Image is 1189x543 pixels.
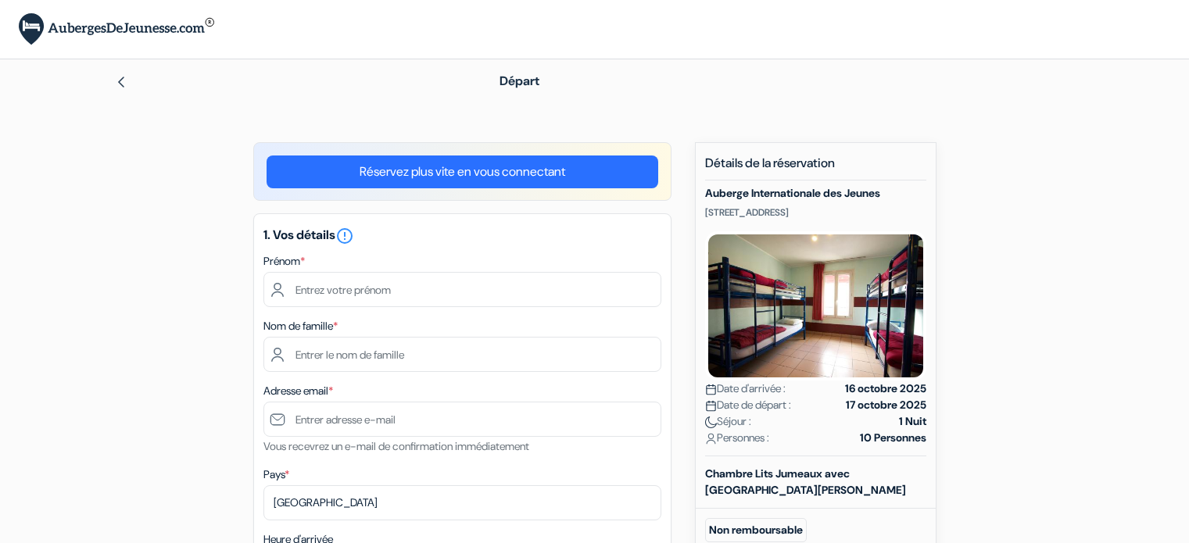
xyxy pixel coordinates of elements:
[115,76,127,88] img: left_arrow.svg
[845,380,926,397] strong: 16 octobre 2025
[263,402,661,437] input: Entrer adresse e-mail
[267,155,658,188] a: Réservez plus vite en vous connectant
[705,397,791,413] span: Date de départ :
[19,13,214,45] img: AubergesDeJeunesse.com
[705,413,751,430] span: Séjour :
[705,466,906,497] b: Chambre Lits Jumeaux avec [GEOGRAPHIC_DATA][PERSON_NAME]
[846,397,926,413] strong: 17 octobre 2025
[705,433,717,445] img: user_icon.svg
[705,206,926,219] p: [STREET_ADDRESS]
[705,416,717,428] img: moon.svg
[263,318,338,334] label: Nom de famille
[705,155,926,180] h5: Détails de la réservation
[705,384,717,395] img: calendar.svg
[705,187,926,200] h5: Auberge Internationale des Jeunes
[500,73,539,89] span: Départ
[860,430,926,446] strong: 10 Personnes
[263,466,289,483] label: Pays
[705,430,769,446] span: Personnes :
[263,439,529,453] small: Vous recevrez un e-mail de confirmation immédiatement
[335,227,354,243] a: error_outline
[705,518,807,542] small: Non remboursable
[263,253,305,270] label: Prénom
[263,383,333,399] label: Adresse email
[899,413,926,430] strong: 1 Nuit
[335,227,354,245] i: error_outline
[705,400,717,412] img: calendar.svg
[263,272,661,307] input: Entrez votre prénom
[705,380,786,397] span: Date d'arrivée :
[263,337,661,372] input: Entrer le nom de famille
[263,227,661,245] h5: 1. Vos détails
